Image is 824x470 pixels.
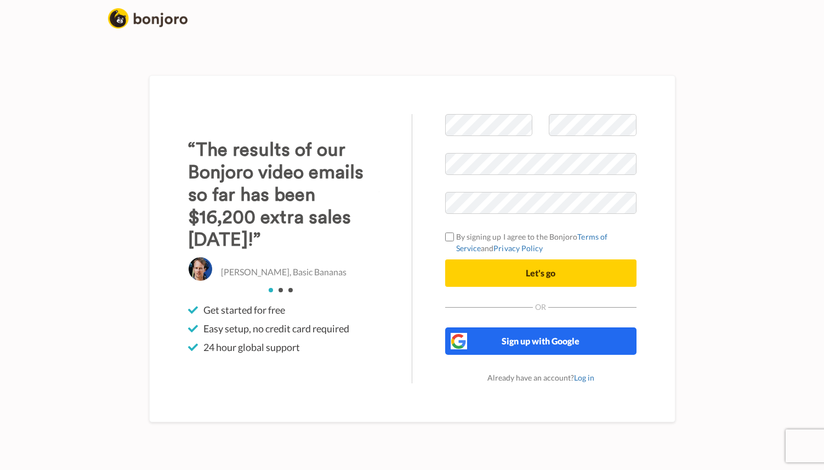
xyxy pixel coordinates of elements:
[188,139,379,251] h3: “The results of our Bonjoro video emails so far has been $16,200 extra sales [DATE]!”
[188,257,213,281] img: Christo Hall, Basic Bananas
[493,244,543,253] a: Privacy Policy
[445,231,637,254] label: By signing up I agree to the Bonjoro and
[203,303,285,316] span: Get started for free
[487,373,594,382] span: Already have an account?
[203,322,349,335] span: Easy setup, no credit card required
[445,233,454,241] input: By signing up I agree to the BonjoroTerms of ServiceandPrivacy Policy
[502,336,579,346] span: Sign up with Google
[108,8,187,29] img: logo_full.png
[445,327,637,355] button: Sign up with Google
[203,341,300,354] span: 24 hour global support
[221,266,346,279] p: [PERSON_NAME], Basic Bananas
[533,303,548,311] span: Or
[445,259,637,287] button: Let's go
[526,268,555,278] span: Let's go
[574,373,594,382] a: Log in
